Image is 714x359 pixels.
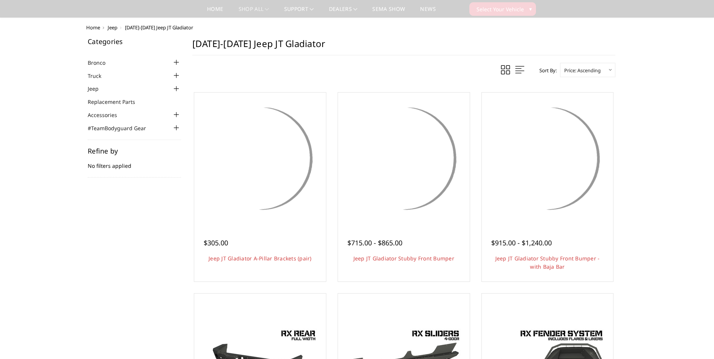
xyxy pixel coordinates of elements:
[284,6,314,17] a: Support
[88,148,181,154] h5: Refine by
[209,255,312,262] a: Jeep JT Gladiator A-Pillar Brackets (pair)
[353,255,454,262] a: Jeep JT Gladiator Stubby Front Bumper
[125,24,193,31] span: [DATE]-[DATE] Jeep JT Gladiator
[372,6,405,17] a: SEMA Show
[192,38,615,55] h1: [DATE]-[DATE] Jeep JT Gladiator
[88,38,181,45] h5: Categories
[484,94,612,222] a: Jeep JT Gladiator Stubby Front Bumper - with Baja Bar Jeep JT Gladiator Stubby Front Bumper - wit...
[86,24,100,31] a: Home
[329,6,358,17] a: Dealers
[88,85,108,93] a: Jeep
[88,59,115,67] a: Bronco
[239,6,269,17] a: shop all
[207,6,223,17] a: Home
[88,98,145,106] a: Replacement Parts
[196,94,324,222] a: Jeep JT Gladiator A-Pillar Brackets (pair) Jeep JT Gladiator A-Pillar Brackets (pair)
[535,65,557,76] label: Sort By:
[491,238,552,247] span: $915.00 - $1,240.00
[420,6,435,17] a: News
[204,238,228,247] span: $305.00
[88,124,155,132] a: #TeamBodyguard Gear
[108,24,117,31] a: Jeep
[88,148,181,178] div: No filters applied
[495,255,600,270] a: Jeep JT Gladiator Stubby Front Bumper - with Baja Bar
[477,5,524,13] span: Select Your Vehicle
[469,2,536,16] button: Select Your Vehicle
[88,72,111,80] a: Truck
[88,111,126,119] a: Accessories
[529,5,532,13] span: ▾
[340,94,468,222] img: Jeep JT Gladiator Stubby Front Bumper
[347,238,402,247] span: $715.00 - $865.00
